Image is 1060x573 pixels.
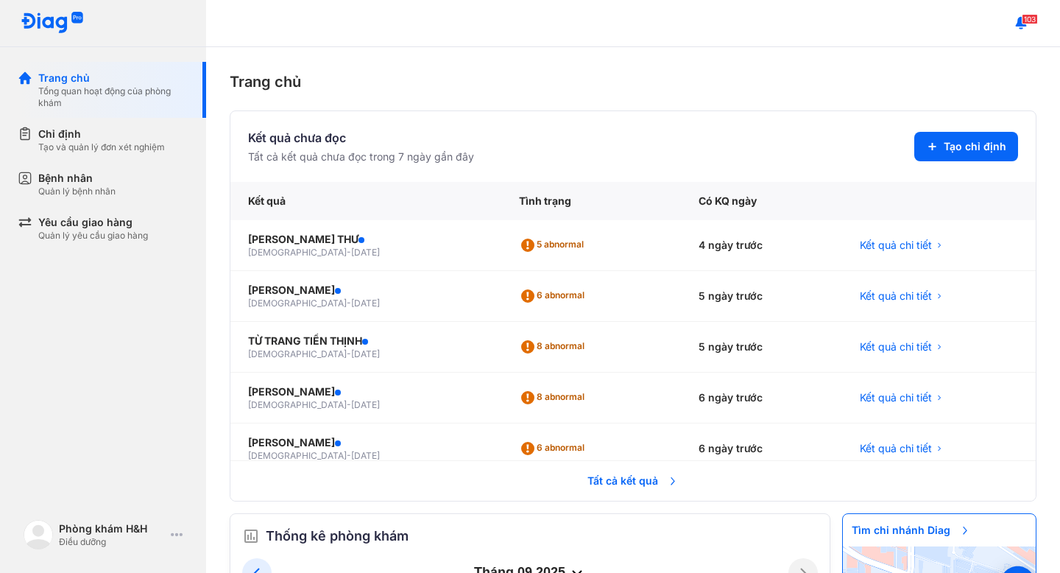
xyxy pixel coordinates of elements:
[351,348,380,359] span: [DATE]
[681,373,842,423] div: 6 ngày trước
[681,423,842,474] div: 6 ngày trước
[347,450,351,461] span: -
[351,298,380,309] span: [DATE]
[21,12,84,35] img: logo
[347,348,351,359] span: -
[519,386,590,409] div: 8 abnormal
[38,85,188,109] div: Tổng quan hoạt động của phòng khám
[843,514,980,546] span: Tìm chi nhánh Diag
[248,450,347,461] span: [DEMOGRAPHIC_DATA]
[351,450,380,461] span: [DATE]
[519,284,590,308] div: 6 abnormal
[248,298,347,309] span: [DEMOGRAPHIC_DATA]
[38,71,188,85] div: Trang chủ
[38,171,116,186] div: Bệnh nhân
[230,71,1036,93] div: Trang chủ
[347,399,351,410] span: -
[1022,14,1038,24] span: 103
[59,521,165,536] div: Phòng khám H&H
[914,132,1018,161] button: Tạo chỉ định
[24,520,53,549] img: logo
[248,334,484,348] div: TỪ TRANG TIẾN THỊNH
[38,186,116,197] div: Quản lý bệnh nhân
[860,441,932,456] span: Kết quả chi tiết
[38,141,165,153] div: Tạo và quản lý đơn xét nghiệm
[248,435,484,450] div: [PERSON_NAME]
[351,247,380,258] span: [DATE]
[579,465,688,497] span: Tất cả kết quả
[860,390,932,405] span: Kết quả chi tiết
[248,283,484,298] div: [PERSON_NAME]
[860,238,932,253] span: Kết quả chi tiết
[38,215,148,230] div: Yêu cầu giao hàng
[681,220,842,271] div: 4 ngày trước
[248,247,347,258] span: [DEMOGRAPHIC_DATA]
[248,384,484,399] div: [PERSON_NAME]
[681,271,842,322] div: 5 ngày trước
[944,139,1006,154] span: Tạo chỉ định
[242,527,260,545] img: order.5a6da16c.svg
[519,233,590,257] div: 5 abnormal
[681,322,842,373] div: 5 ngày trước
[248,129,474,147] div: Kết quả chưa đọc
[59,536,165,548] div: Điều dưỡng
[501,182,680,220] div: Tình trạng
[681,182,842,220] div: Có KQ ngày
[860,340,932,354] span: Kết quả chi tiết
[347,298,351,309] span: -
[248,399,347,410] span: [DEMOGRAPHIC_DATA]
[38,230,148,242] div: Quản lý yêu cầu giao hàng
[519,437,590,460] div: 6 abnormal
[266,526,409,546] span: Thống kê phòng khám
[347,247,351,258] span: -
[230,182,501,220] div: Kết quả
[248,150,474,164] div: Tất cả kết quả chưa đọc trong 7 ngày gần đây
[860,289,932,303] span: Kết quả chi tiết
[248,348,347,359] span: [DEMOGRAPHIC_DATA]
[351,399,380,410] span: [DATE]
[248,232,484,247] div: [PERSON_NAME] THƯ
[38,127,165,141] div: Chỉ định
[519,335,590,359] div: 8 abnormal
